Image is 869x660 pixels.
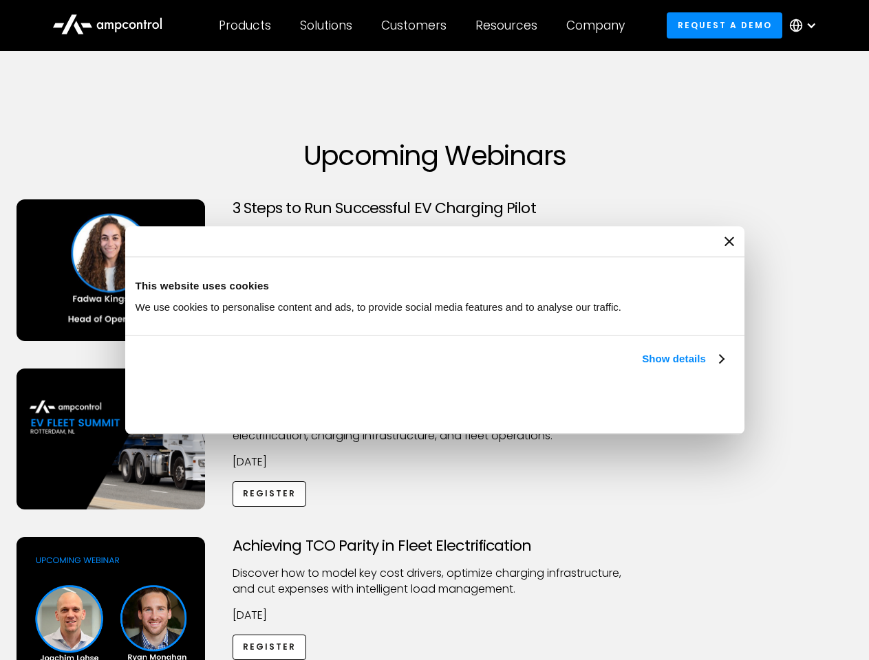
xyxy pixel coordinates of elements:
[219,18,271,33] div: Products
[233,537,637,555] h3: Achieving TCO Parity in Fleet Electrification
[475,18,537,33] div: Resources
[531,383,729,423] button: Okay
[233,481,307,507] a: Register
[17,139,853,172] h1: Upcoming Webinars
[300,18,352,33] div: Solutions
[381,18,447,33] div: Customers
[566,18,625,33] div: Company
[233,454,637,470] p: [DATE]
[136,278,734,294] div: This website uses cookies
[725,236,734,246] button: Close banner
[136,301,622,313] span: We use cookies to personalise content and ads, to provide social media features and to analyse ou...
[642,351,723,367] a: Show details
[233,566,637,597] p: Discover how to model key cost drivers, optimize charging infrastructure, and cut expenses with i...
[233,608,637,623] p: [DATE]
[233,635,307,660] a: Register
[667,12,782,38] a: Request a demo
[233,199,637,217] h3: 3 Steps to Run Successful EV Charging Pilot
